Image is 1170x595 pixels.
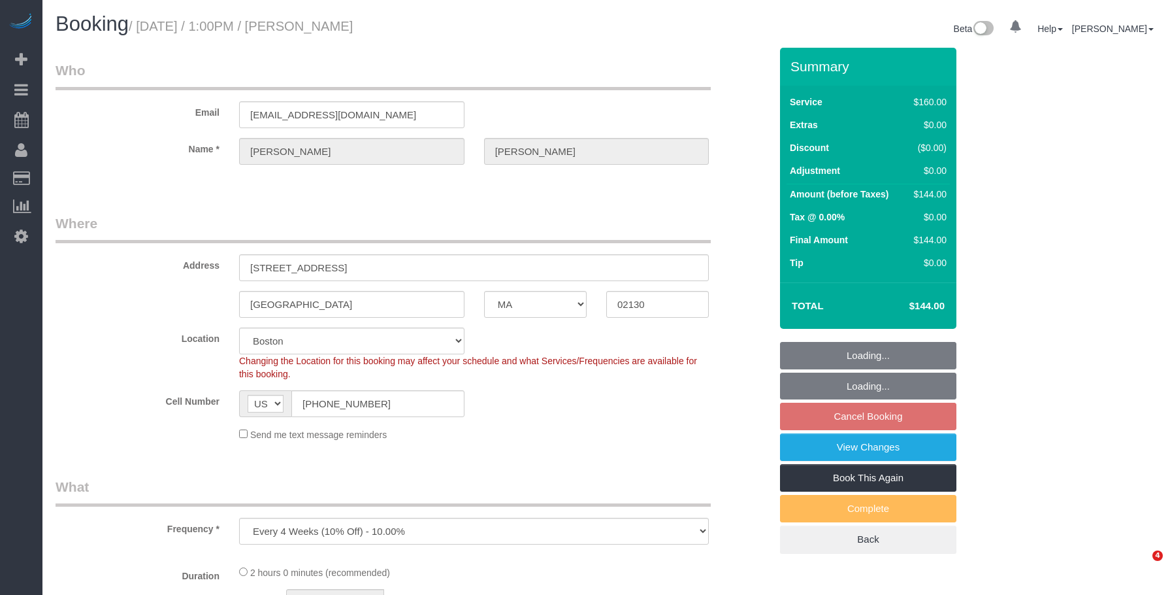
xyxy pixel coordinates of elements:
input: Last Name [484,138,709,165]
span: 4 [1152,551,1163,561]
label: Cell Number [46,390,229,408]
div: $0.00 [909,118,947,131]
span: 2 hours 0 minutes (recommended) [250,568,390,578]
img: New interface [972,21,994,38]
legend: Who [56,61,711,90]
label: Location [46,328,229,345]
label: Amount (before Taxes) [790,188,888,201]
label: Frequency * [46,518,229,535]
a: Book This Again [780,464,956,492]
div: ($0.00) [909,141,947,154]
input: Cell Number [291,390,464,417]
label: Adjustment [790,164,840,177]
small: / [DATE] / 1:00PM / [PERSON_NAME] [129,19,353,33]
span: Send me text message reminders [250,430,387,440]
h3: Summary [790,59,950,74]
img: Automaid Logo [8,13,34,31]
legend: What [56,477,711,507]
strong: Total [792,300,824,311]
label: Discount [790,141,829,154]
label: Extras [790,118,818,131]
input: Zip Code [606,291,709,318]
div: $144.00 [909,188,947,201]
iframe: Intercom live chat [1126,551,1157,582]
label: Address [46,254,229,272]
span: Booking [56,12,129,35]
span: Changing the Location for this booking may affect your schedule and what Services/Frequencies are... [239,356,697,379]
a: Help [1037,24,1063,34]
label: Tip [790,256,804,269]
a: Beta [954,24,994,34]
label: Final Amount [790,233,848,246]
div: $144.00 [909,233,947,246]
legend: Where [56,214,711,243]
a: View Changes [780,433,956,461]
div: $0.00 [909,164,947,177]
label: Name * [46,138,229,156]
div: $0.00 [909,256,947,269]
h4: $144.00 [870,301,945,312]
div: $160.00 [909,95,947,109]
input: First Name [239,138,464,165]
a: Back [780,526,956,553]
label: Duration [46,565,229,583]
input: City [239,291,464,318]
input: Email [239,101,464,128]
div: $0.00 [909,211,947,224]
label: Service [790,95,822,109]
label: Tax @ 0.00% [790,211,845,224]
a: [PERSON_NAME] [1072,24,1154,34]
label: Email [46,101,229,119]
